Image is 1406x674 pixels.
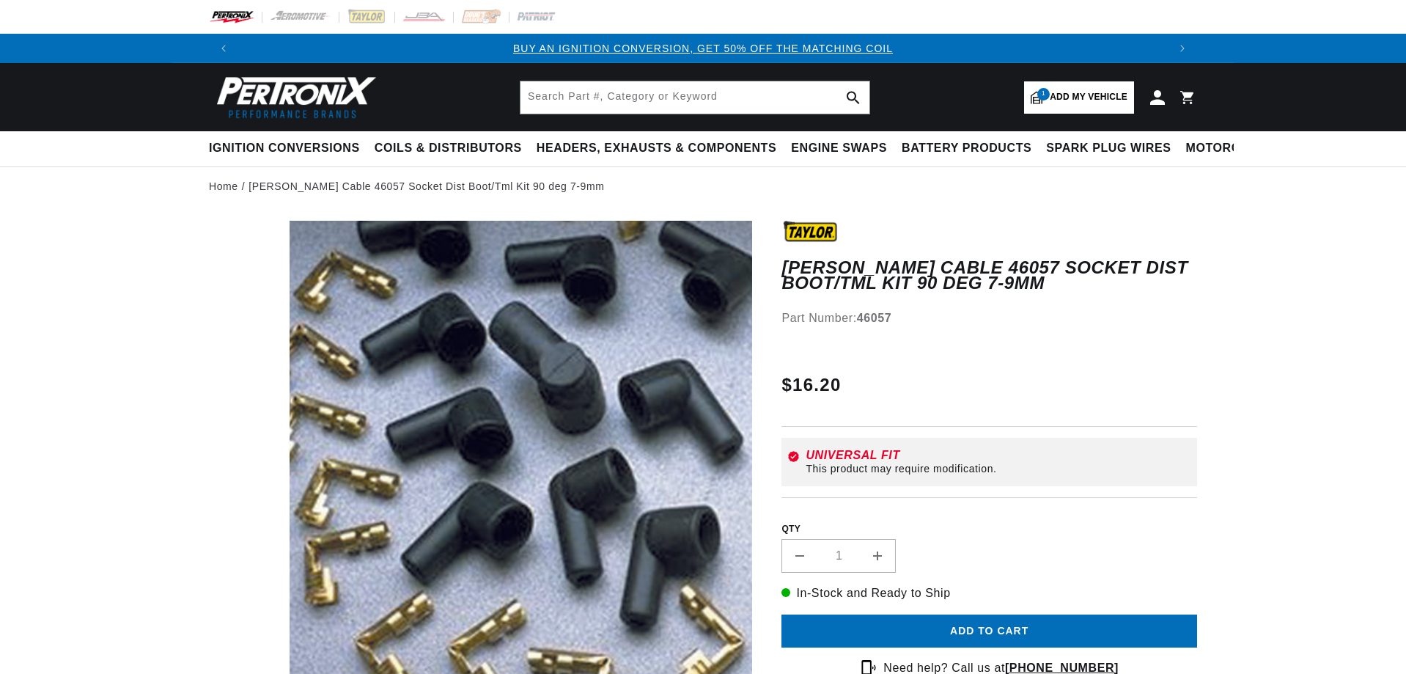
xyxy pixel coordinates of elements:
[784,131,894,166] summary: Engine Swaps
[1046,141,1171,156] span: Spark Plug Wires
[1050,90,1127,104] span: Add my vehicle
[172,34,1234,63] slideshow-component: Translation missing: en.sections.announcements.announcement_bar
[238,40,1168,56] div: 1 of 3
[781,372,841,398] span: $16.20
[1179,131,1281,166] summary: Motorcycle
[537,141,776,156] span: Headers, Exhausts & Components
[513,43,893,54] a: BUY AN IGNITION CONVERSION, GET 50% OFF THE MATCHING COIL
[209,34,238,63] button: Translation missing: en.sections.announcements.previous_announcement
[781,309,1197,328] div: Part Number:
[781,584,1197,603] p: In-Stock and Ready to Ship
[781,615,1197,648] button: Add to cart
[1186,141,1273,156] span: Motorcycle
[209,72,378,122] img: Pertronix
[520,81,869,114] input: Search Part #, Category or Keyword
[529,131,784,166] summary: Headers, Exhausts & Components
[806,450,1191,461] div: Universal Fit
[781,523,1197,535] label: QTY
[806,463,1191,475] div: This product may require modification.
[902,141,1031,156] span: Battery Products
[209,131,367,166] summary: Ignition Conversions
[857,312,892,324] strong: 46057
[209,178,1197,194] nav: breadcrumbs
[781,260,1197,290] h1: [PERSON_NAME] Cable 46057 Socket Dist Boot/Tml Kit 90 deg 7-9mm
[1024,81,1134,114] a: 1Add my vehicle
[1168,34,1197,63] button: Translation missing: en.sections.announcements.next_announcement
[238,40,1168,56] div: Announcement
[791,141,887,156] span: Engine Swaps
[894,131,1039,166] summary: Battery Products
[367,131,529,166] summary: Coils & Distributors
[837,81,869,114] button: search button
[375,141,522,156] span: Coils & Distributors
[209,141,360,156] span: Ignition Conversions
[209,178,238,194] a: Home
[1005,662,1119,674] a: [PHONE_NUMBER]
[1039,131,1178,166] summary: Spark Plug Wires
[249,178,604,194] a: [PERSON_NAME] Cable 46057 Socket Dist Boot/Tml Kit 90 deg 7-9mm
[1037,88,1050,100] span: 1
